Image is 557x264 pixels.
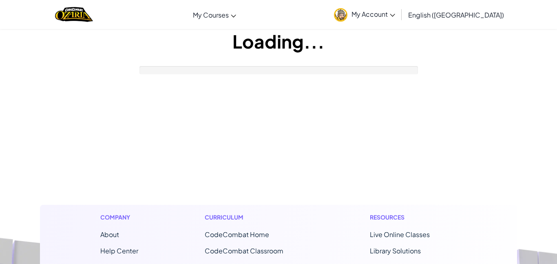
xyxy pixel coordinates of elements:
h1: Company [100,213,138,222]
a: My Courses [189,4,240,26]
span: English ([GEOGRAPHIC_DATA]) [408,11,504,19]
a: Help Center [100,246,138,255]
span: CodeCombat Home [205,230,269,239]
a: Library Solutions [370,246,421,255]
span: My Courses [193,11,229,19]
a: Ozaria by CodeCombat logo [55,6,93,23]
img: avatar [334,8,347,22]
a: English ([GEOGRAPHIC_DATA]) [404,4,508,26]
h1: Curriculum [205,213,303,222]
a: CodeCombat Classroom [205,246,283,255]
a: About [100,230,119,239]
a: My Account [330,2,399,27]
a: Live Online Classes [370,230,430,239]
img: Home [55,6,93,23]
h1: Resources [370,213,457,222]
span: My Account [351,10,395,18]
